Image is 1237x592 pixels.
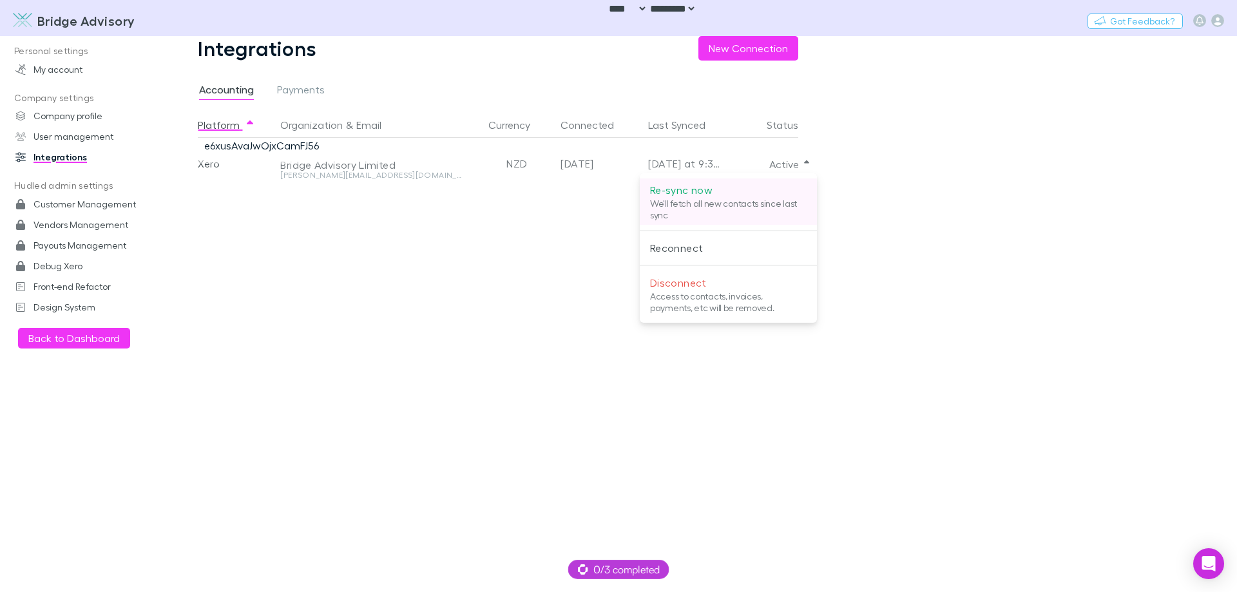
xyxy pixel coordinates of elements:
li: Re-sync nowWe'll fetch all new contacts since last sync [640,178,817,225]
p: Reconnect [650,240,807,256]
p: We'll fetch all new contacts since last sync [650,198,807,221]
li: DisconnectAccess to contacts, invoices, payments, etc will be removed. [640,271,817,318]
div: Open Intercom Messenger [1193,548,1224,579]
p: Access to contacts, invoices, payments, etc will be removed. [650,291,807,314]
p: Disconnect [650,275,807,291]
p: Re-sync now [650,182,807,198]
li: Reconnect [640,236,817,260]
